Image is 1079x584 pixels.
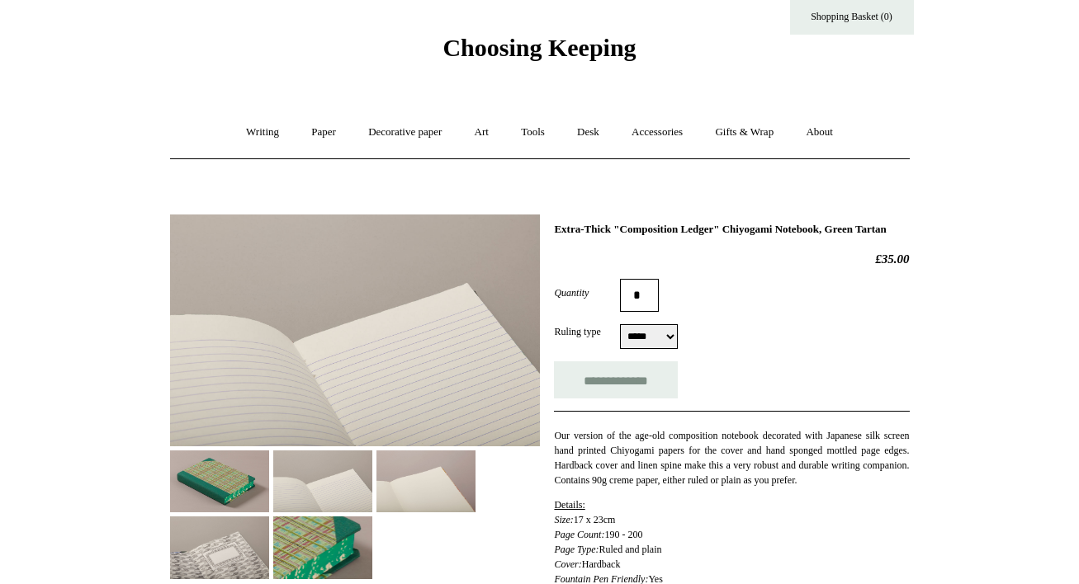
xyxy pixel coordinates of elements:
img: Extra-Thick "Composition Ledger" Chiyogami Notebook, Green Tartan [273,516,372,578]
span: 17 x 23cm [574,514,616,525]
span: Hardback [582,558,621,570]
h1: Extra-Thick "Composition Ledger" Chiyogami Notebook, Green Tartan [554,223,909,236]
img: Extra-Thick "Composition Ledger" Chiyogami Notebook, Green Tartan [170,450,269,512]
em: Page Count: [554,529,604,540]
a: Paper [296,111,351,154]
a: Writing [231,111,294,154]
a: Accessories [617,111,698,154]
img: Extra-Thick "Composition Ledger" Chiyogami Notebook, Green Tartan [170,516,269,578]
em: Size: [554,514,573,525]
h2: £35.00 [554,252,909,266]
span: Ruled and plain [599,544,662,555]
a: Choosing Keeping [442,47,636,59]
a: Tools [506,111,560,154]
a: Art [460,111,504,154]
img: Extra-Thick "Composition Ledger" Chiyogami Notebook, Green Tartan [376,450,476,512]
a: Decorative paper [353,111,457,154]
em: Page Type: [554,544,599,555]
a: Desk [562,111,614,154]
img: Extra-Thick "Composition Ledger" Chiyogami Notebook, Green Tartan [170,214,540,446]
span: 190 - 200 [604,529,642,540]
img: Extra-Thick "Composition Ledger" Chiyogami Notebook, Green Tartan [273,450,372,512]
span: Choosing Keeping [442,34,636,61]
label: Quantity [554,285,620,300]
span: Details: [554,499,584,511]
span: Our version of the age-old composition notebook decorated with Japanese silk screen hand printed ... [554,430,909,486]
a: About [791,111,848,154]
label: Ruling type [554,324,620,339]
a: Gifts & Wrap [700,111,788,154]
em: Cover: [554,558,581,570]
